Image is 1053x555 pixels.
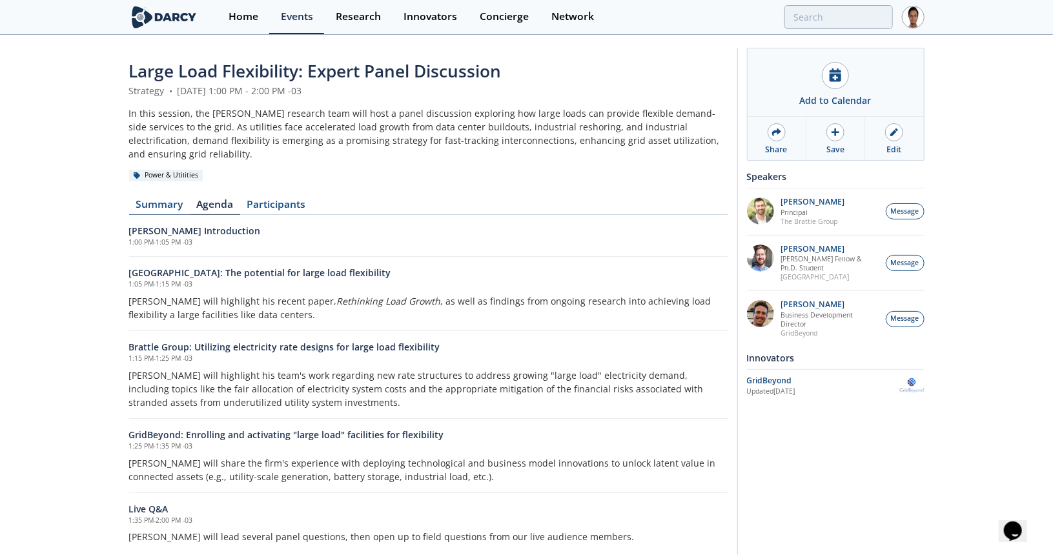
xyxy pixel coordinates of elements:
[891,207,919,217] span: Message
[886,311,925,327] button: Message
[129,170,203,181] div: Power & Utilities
[902,6,925,28] img: Profile
[281,12,313,22] div: Events
[190,199,240,215] a: Agenda
[747,347,925,369] div: Innovators
[129,6,199,28] img: logo-wide.svg
[886,255,925,271] button: Message
[129,59,502,83] span: Large Load Flexibility: Expert Panel Discussion
[404,12,457,22] div: Innovators
[129,106,728,161] div: In this session, the [PERSON_NAME] research team will host a panel discussion exploring how large...
[229,12,258,22] div: Home
[129,224,728,237] h6: [PERSON_NAME] Introduction
[129,340,728,354] h6: Brattle Group: Utilizing electricity rate designs for large load flexibility
[129,516,728,526] h5: 1:35 PM - 2:00 PM -03
[781,254,879,272] p: [PERSON_NAME] Fellow & Ph.D. Student
[781,310,879,328] p: Business Development Director
[129,199,190,215] a: Summary
[887,144,902,156] div: Edit
[240,199,312,215] a: Participants
[336,12,381,22] div: Research
[747,245,774,272] img: 94f5b726-9240-448e-ab22-991e3e151a77
[900,374,924,397] img: GridBeyond
[129,530,728,543] p: [PERSON_NAME] will lead several panel questions, then open up to field questions from our live au...
[129,428,728,441] h6: GridBeyond: Enrolling and activating "large load" facilities for flexibility
[129,294,728,321] p: [PERSON_NAME] will highlight his recent paper, , as well as findings from ongoing research into a...
[551,12,594,22] div: Network
[747,374,925,397] a: GridBeyond Updated[DATE] GridBeyond
[781,328,879,338] p: GridBeyond
[865,117,923,160] a: Edit
[129,354,728,364] h5: 1:15 PM - 1:25 PM -03
[766,144,788,156] div: Share
[129,368,728,409] p: [PERSON_NAME] will highlight his team's work regarding new rate structures to address growing "la...
[886,203,925,219] button: Message
[129,84,728,97] div: Strategy [DATE] 1:00 PM - 2:00 PM -03
[999,503,1040,542] iframe: chat widget
[747,165,925,188] div: Speakers
[129,279,728,290] h5: 1:05 PM - 1:15 PM -03
[129,502,728,516] h6: Live Q&A
[747,387,901,397] div: Updated [DATE]
[129,237,728,248] h5: 1:00 PM - 1:05 PM -03
[891,314,919,324] span: Message
[826,144,844,156] div: Save
[781,300,879,309] p: [PERSON_NAME]
[781,217,844,226] p: The Brattle Group
[781,197,844,207] p: [PERSON_NAME]
[891,258,919,268] span: Message
[747,300,774,327] img: 626720fa-8757-46f0-a154-a66cdc51b198
[784,5,893,29] input: Advanced Search
[747,197,774,225] img: 80af834d-1bc5-4ae6-b57f-fc2f1b2cb4b2
[480,12,529,22] div: Concierge
[781,245,879,254] p: [PERSON_NAME]
[800,94,872,107] div: Add to Calendar
[337,295,441,307] em: Rethinking Load Growth
[167,85,175,97] span: •
[747,375,901,387] div: GridBeyond
[129,456,728,483] p: [PERSON_NAME] will share the firm's experience with deploying technological and business model in...
[129,266,728,279] h6: [GEOGRAPHIC_DATA]: The potential for large load flexibility
[781,272,879,281] p: [GEOGRAPHIC_DATA]
[781,208,844,217] p: Principal
[129,441,728,452] h5: 1:25 PM - 1:35 PM -03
